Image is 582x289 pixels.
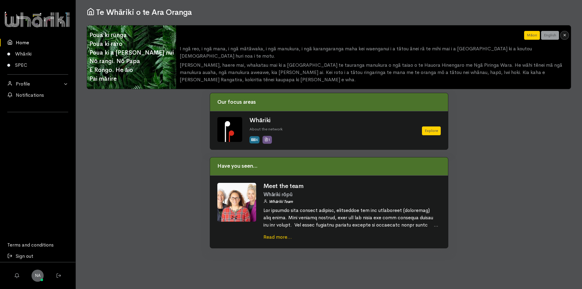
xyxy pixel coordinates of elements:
button: English [541,31,559,40]
button: Māori [524,31,540,40]
p: [PERSON_NAME], haere mai, whakatau mai ki a [GEOGRAPHIC_DATA] te tauranga manukura o ngā taiao o ... [180,62,567,83]
h1: Te Whāriki o te Ara Oranga [87,7,571,17]
div: Our focus areas [210,93,448,111]
a: Read more... [263,234,292,240]
a: Whāriki [249,116,271,124]
img: Whariki%20Icon_Icon_Tile.png [217,117,242,142]
a: Explore [422,126,441,135]
div: Have you seen... [210,157,448,176]
a: NA [32,270,44,282]
span: Poua ki runga Poua ki raro Poua ki a [PERSON_NAME] nui Nō rangi. Nō Papa E Rongo. He āio Pai mārire [87,29,176,86]
p: I ngā reo, i ngā mana, i ngā mātāwaka, i ngā manukura, i ngā karangaranga maha kei waenganui i a ... [180,45,567,60]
